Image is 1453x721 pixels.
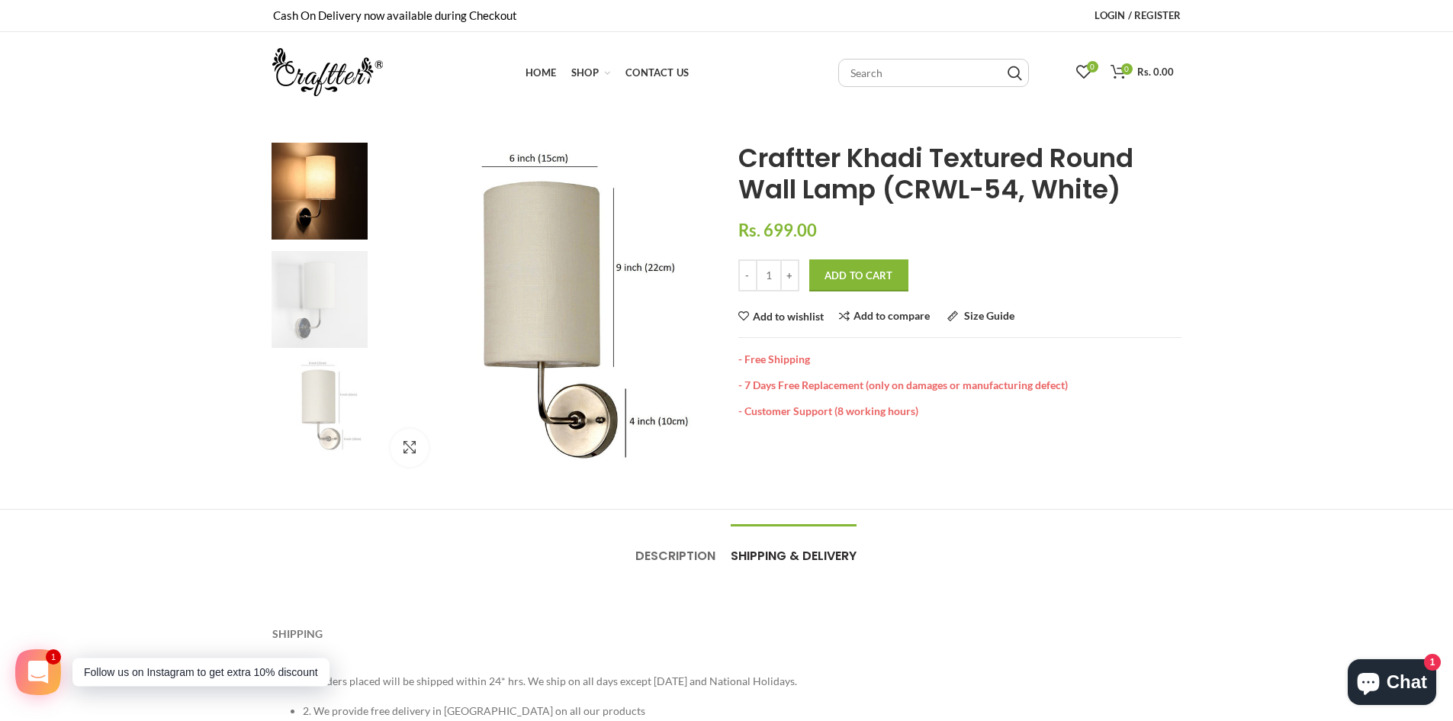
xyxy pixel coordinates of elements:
[272,251,368,348] img: CRWL-54-2_150x_crop_center.jpg
[571,66,599,79] span: Shop
[809,259,908,291] button: Add to Cart
[1343,659,1441,709] inbox-online-store-chat: Shopify online store chat
[964,309,1014,322] span: Size Guide
[731,547,857,565] span: Shipping & Delivery
[1095,9,1181,21] span: Login / Register
[635,547,715,565] span: Description
[731,525,857,572] a: Shipping & Delivery
[1137,66,1174,78] span: Rs. 0.00
[738,259,757,291] input: -
[635,525,715,572] a: Description
[738,311,824,322] a: Add to wishlist
[625,66,689,79] span: Contact Us
[303,688,1181,719] li: 2. We provide free delivery in [GEOGRAPHIC_DATA] on all our products
[1103,57,1181,88] a: 0 Rs. 0.00
[303,658,1181,689] li: 1. Orders placed will be shipped within 24* hrs. We ship on all days except [DATE] and National H...
[738,140,1133,208] span: Craftter Khadi Textured Round Wall Lamp (CRWL-54, White)
[1069,57,1099,88] a: 0
[272,627,323,640] b: SHIPPING
[1008,66,1022,81] input: Search
[753,311,824,322] span: Add to wishlist
[518,57,564,88] a: Home
[526,66,556,79] span: Home
[839,311,930,322] a: Add to compare
[272,359,368,455] img: CRWL-54-3_150x_crop_center.jpg
[1087,61,1098,72] span: 0
[780,259,799,291] input: +
[738,220,817,240] span: Rs. 699.00
[272,48,383,96] img: craftter.com
[272,143,368,240] img: CRWL-54-1_150x_crop_center.jpg
[564,57,618,88] a: Shop
[838,59,1029,87] input: Search
[618,57,696,88] a: Contact Us
[738,337,1181,417] div: - Free Shipping - 7 Days Free Replacement (only on damages or manufacturing defect) - Customer Su...
[947,311,1014,322] a: Size Guide
[853,309,930,322] span: Add to compare
[1121,63,1133,75] span: 0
